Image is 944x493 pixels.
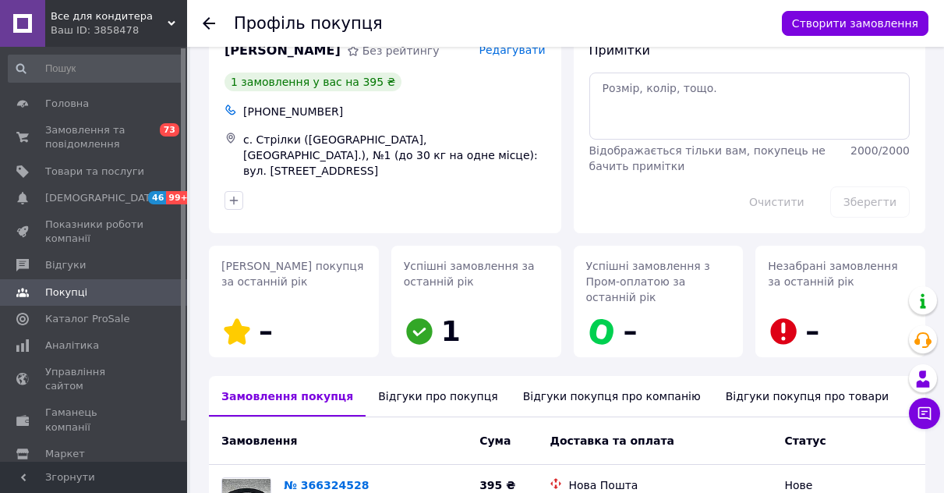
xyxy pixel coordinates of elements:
h1: Профіль покупця [234,14,383,33]
span: Все для кондитера [51,9,168,23]
span: Товари та послуги [45,165,144,179]
span: Замовлення [221,434,297,447]
span: Головна [45,97,89,111]
span: Cума [479,434,511,447]
div: Відгуки про покупця [366,376,510,417]
span: Успішні замовлення за останній рік [404,260,535,288]
span: 46 [148,191,166,204]
div: 1 замовлення у вас на 395 ₴ [225,73,401,91]
span: 99+ [166,191,192,204]
span: 1 [441,315,461,347]
span: Показники роботи компанії [45,218,144,246]
div: Замовлення покупця [209,376,366,417]
div: Відгуки покупця про компанію [511,376,713,417]
div: Повернутися назад [203,16,215,31]
span: 73 [160,123,179,137]
span: Замовлення та повідомлення [45,123,144,151]
a: № 366324528 [284,479,369,491]
span: Редагувати [479,44,545,56]
span: Управління сайтом [45,365,144,393]
div: Нова Пошта [568,477,772,493]
span: Покупці [45,286,87,300]
span: Маркет [45,447,85,461]
span: [DEMOGRAPHIC_DATA] [45,191,161,205]
span: Успішні замовлення з Пром-оплатою за останній рік [586,260,710,303]
button: Чат з покупцем [909,398,940,429]
div: с. Стрілки ([GEOGRAPHIC_DATA], [GEOGRAPHIC_DATA].), №1 (до 30 кг на одне місце): вул. [STREET_ADD... [240,129,549,182]
span: – [259,315,273,347]
span: Гаманець компанії [45,406,144,434]
span: Відображається тільки вам, покупець не бачить примітки [589,144,826,172]
span: Примітки [589,43,650,58]
span: Каталог ProSale [45,312,129,326]
div: [PHONE_NUMBER] [240,101,549,122]
span: Статус [784,434,826,447]
div: Нове [784,477,913,493]
span: Без рейтингу [362,44,440,57]
span: Незабрані замовлення за останній рік [768,260,897,288]
span: Доставка та оплата [550,434,674,447]
div: Ваш ID: 3858478 [51,23,187,37]
span: – [805,315,819,347]
span: [PERSON_NAME] [225,42,341,60]
span: Відгуки [45,258,86,272]
div: Відгуки покупця про товари [713,376,901,417]
span: Аналітика [45,339,99,353]
button: Створити замовлення [782,11,928,36]
span: [PERSON_NAME] покупця за останній рік [221,260,363,288]
input: Пошук [8,55,184,83]
span: 395 ₴ [479,479,515,491]
span: – [624,315,638,347]
span: 2000 / 2000 [850,144,910,157]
